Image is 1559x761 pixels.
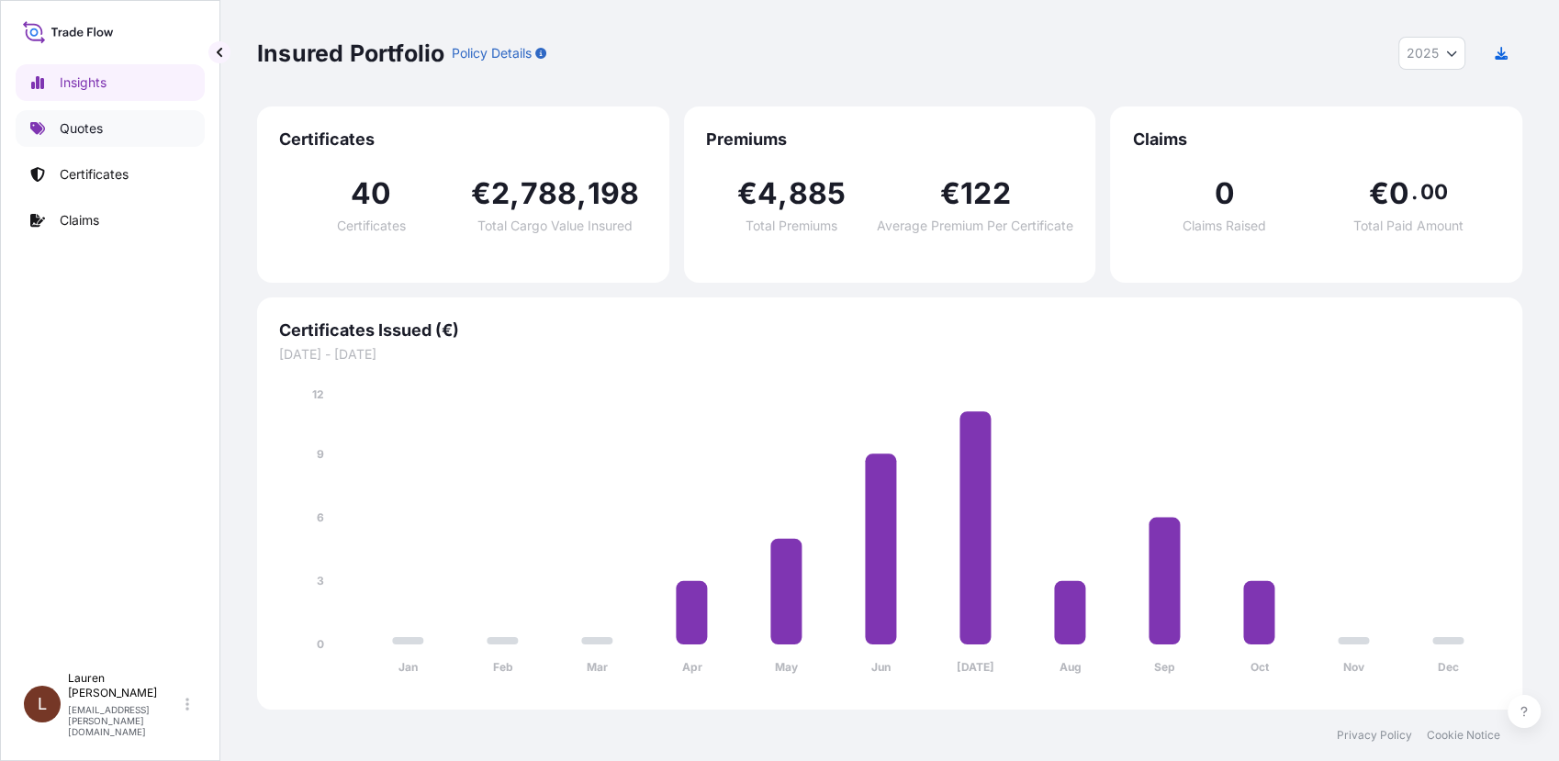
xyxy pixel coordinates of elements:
span: Certificates Issued (€) [279,319,1500,341]
a: Privacy Policy [1337,728,1412,743]
span: 122 [960,179,1011,208]
span: € [471,179,491,208]
span: € [737,179,757,208]
span: € [1369,179,1389,208]
p: Claims [60,211,99,229]
span: 0 [1214,179,1234,208]
p: Lauren [PERSON_NAME] [68,671,182,700]
span: € [940,179,960,208]
tspan: Sep [1154,660,1175,674]
span: Total Premiums [746,219,837,232]
p: Certificates [60,165,129,184]
tspan: Jan [398,660,418,674]
p: Insured Portfolio [257,39,444,68]
span: , [577,179,587,208]
tspan: 9 [317,447,324,461]
button: Year Selector [1398,37,1465,70]
span: . [1411,185,1418,199]
tspan: Feb [493,660,513,674]
tspan: Dec [1438,660,1459,674]
span: 0 [1389,179,1409,208]
span: 4 [757,179,778,208]
span: , [510,179,520,208]
tspan: [DATE] [957,660,994,674]
span: Total Paid Amount [1353,219,1464,232]
span: , [778,179,788,208]
span: Premiums [706,129,1074,151]
span: 00 [1420,185,1448,199]
a: Insights [16,64,205,101]
a: Cookie Notice [1427,728,1500,743]
span: 788 [521,179,578,208]
tspan: Oct [1251,660,1270,674]
tspan: Aug [1060,660,1082,674]
span: [DATE] - [DATE] [279,345,1500,364]
tspan: 3 [317,574,324,588]
tspan: Mar [587,660,608,674]
tspan: 6 [317,510,324,524]
span: Claims Raised [1183,219,1266,232]
tspan: May [775,660,799,674]
tspan: Apr [682,660,702,674]
span: Certificates [279,129,647,151]
a: Quotes [16,110,205,147]
span: 885 [789,179,847,208]
span: Average Premium Per Certificate [877,219,1073,232]
span: 40 [351,179,391,208]
tspan: 12 [312,387,324,401]
tspan: Jun [871,660,891,674]
tspan: 0 [317,637,324,651]
span: 198 [587,179,639,208]
span: Claims [1132,129,1500,151]
p: Insights [60,73,107,92]
a: Claims [16,202,205,239]
span: L [38,695,47,713]
span: Certificates [337,219,406,232]
p: Quotes [60,119,103,138]
span: Total Cargo Value Insured [477,219,633,232]
span: 2025 [1407,44,1439,62]
tspan: Nov [1343,660,1365,674]
p: Policy Details [452,44,532,62]
a: Certificates [16,156,205,193]
p: [EMAIL_ADDRESS][PERSON_NAME][DOMAIN_NAME] [68,704,182,737]
span: 2 [491,179,510,208]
